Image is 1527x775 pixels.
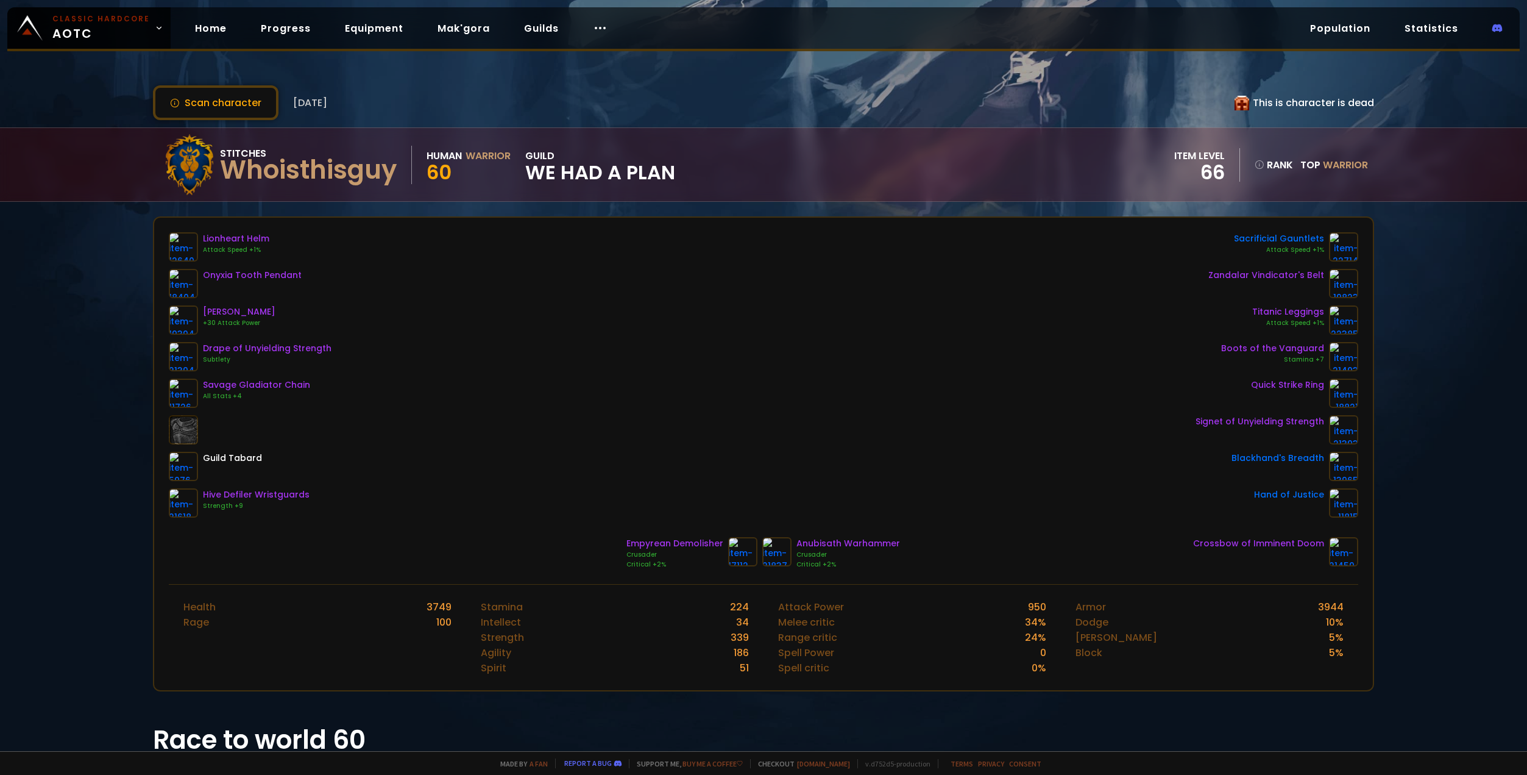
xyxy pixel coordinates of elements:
div: Lionheart Helm [203,232,269,245]
img: item-21837 [762,537,792,566]
div: 0 % [1032,660,1046,676]
img: item-17112 [728,537,757,566]
div: 186 [734,645,749,660]
div: Signet of Unyielding Strength [1196,415,1324,428]
img: item-19823 [1329,269,1358,298]
div: Titanic Leggings [1252,305,1324,318]
div: Melee critic [778,615,835,630]
span: v. d752d5 - production [857,759,930,768]
div: Savage Gladiator Chain [203,379,310,391]
img: item-22385 [1329,305,1358,335]
div: 10 % [1326,615,1344,630]
div: 0 [1040,645,1046,660]
div: Attack Power [778,599,844,615]
div: +30 Attack Power [203,318,275,328]
div: Onyxia Tooth Pendant [203,269,302,282]
div: Spirit [481,660,506,676]
a: Mak'gora [428,16,500,41]
img: item-5976 [169,452,198,481]
div: [PERSON_NAME] [203,305,275,318]
div: Top [1300,157,1368,173]
span: Checkout [750,759,850,768]
div: Blackhand's Breadth [1231,452,1324,465]
span: Made by [493,759,548,768]
div: Zandalar Vindicator's Belt [1208,269,1324,282]
div: Block [1075,645,1102,660]
div: Attack Speed +1% [203,245,269,255]
img: item-22714 [1329,232,1358,262]
div: Crossbow of Imminent Doom [1193,537,1324,550]
img: item-21493 [1329,342,1358,371]
img: item-11726 [169,379,198,408]
div: 100 [436,615,452,630]
div: Attack Speed +1% [1252,318,1324,328]
img: item-13965 [1329,452,1358,481]
div: Quick Strike Ring [1251,379,1324,391]
div: Strength [481,630,524,645]
a: Population [1300,16,1380,41]
div: [PERSON_NAME] [1075,630,1157,645]
a: Privacy [978,759,1004,768]
a: Guilds [514,16,569,41]
div: Armor [1075,599,1106,615]
div: rank [1255,157,1293,173]
div: Hive Defiler Wristguards [203,488,310,501]
div: Health [183,599,216,615]
div: Subtlety [203,355,331,365]
div: 51 [740,660,749,676]
div: Empyrean Demolisher [626,537,723,550]
span: AOTC [52,13,150,43]
img: item-18821 [1329,379,1358,408]
div: Hand of Justice [1254,488,1324,501]
div: 3749 [427,599,452,615]
img: item-19394 [169,305,198,335]
img: item-21393 [1329,415,1358,445]
div: 66 [1174,163,1225,182]
div: item level [1174,148,1225,163]
a: Classic HardcoreAOTC [7,7,171,49]
div: Rage [183,615,209,630]
div: Crusader [626,550,723,560]
div: Sacrificial Gauntlets [1234,232,1324,245]
span: 60 [427,159,452,186]
div: Guild Tabard [203,452,262,465]
small: Classic Hardcore [52,13,150,24]
div: Agility [481,645,511,660]
div: All Stats +4 [203,391,310,401]
div: Strength +9 [203,501,310,511]
div: Critical +2% [796,560,900,570]
a: [DOMAIN_NAME] [797,759,850,768]
button: Scan character [153,85,278,120]
a: Statistics [1395,16,1468,41]
div: Boots of the Vanguard [1221,342,1324,355]
div: 34 % [1025,615,1046,630]
a: Progress [251,16,321,41]
a: a fan [530,759,548,768]
a: Consent [1009,759,1041,768]
div: Stitches [220,146,397,161]
a: Equipment [335,16,413,41]
img: item-21618 [169,488,198,518]
div: Critical +2% [626,560,723,570]
div: Anubisath Warhammer [796,537,900,550]
div: Stamina [481,599,523,615]
a: Report a bug [564,759,612,768]
img: item-21459 [1329,537,1358,566]
img: item-12640 [169,232,198,262]
div: Spell Power [778,645,834,660]
a: Home [185,16,236,41]
div: This is character is dead [1235,95,1374,110]
h1: Race to world 60 [153,721,1375,759]
span: Support me, [629,759,743,768]
div: Attack Speed +1% [1234,245,1324,255]
div: Spell critic [778,660,829,676]
a: Buy me a coffee [682,759,743,768]
div: Human [427,148,462,163]
div: Dodge [1075,615,1108,630]
span: Warrior [1323,158,1368,172]
div: 34 [736,615,749,630]
div: Drape of Unyielding Strength [203,342,331,355]
div: 5 % [1329,645,1344,660]
img: item-21394 [169,342,198,371]
div: 950 [1028,599,1046,615]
